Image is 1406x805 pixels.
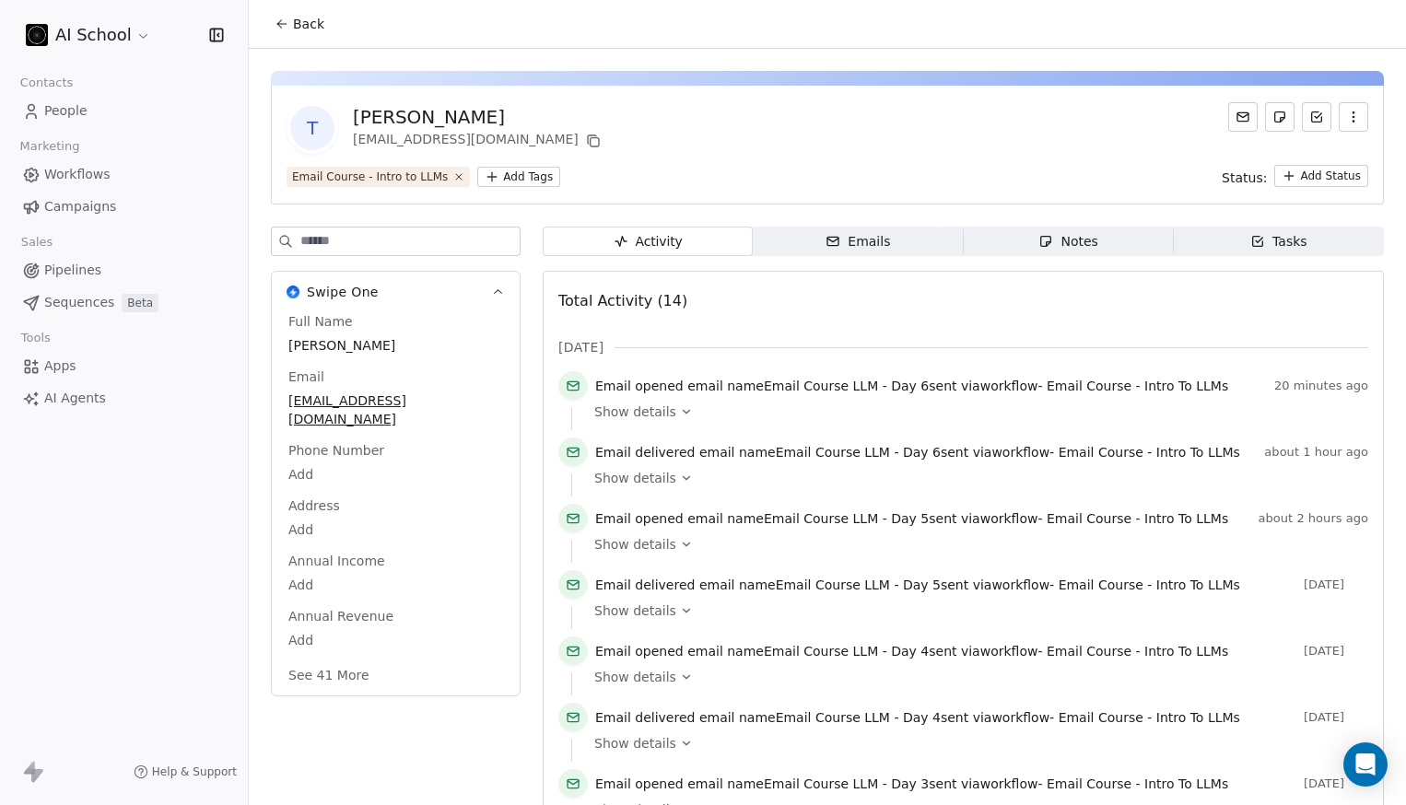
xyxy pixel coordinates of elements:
[134,764,237,779] a: Help & Support
[122,294,158,312] span: Beta
[595,379,684,393] span: Email opened
[292,169,448,185] div: Email Course - Intro to LLMs
[293,15,324,33] span: Back
[594,668,676,686] span: Show details
[1274,165,1368,187] button: Add Status
[595,576,1240,594] span: email name sent via workflow -
[288,336,503,355] span: [PERSON_NAME]
[264,7,335,41] button: Back
[285,441,388,460] span: Phone Number
[1343,742,1388,787] div: Open Intercom Messenger
[13,324,58,352] span: Tools
[594,668,1355,686] a: Show details
[1222,169,1267,187] span: Status:
[307,283,379,301] span: Swipe One
[595,577,695,592] span: Email delivered
[1059,710,1240,725] span: Email Course - Intro To LLMs
[1250,232,1307,251] div: Tasks
[287,286,299,298] img: Swipe One
[595,509,1228,528] span: email name sent via workflow -
[288,465,503,484] span: Add
[594,734,1355,752] a: Show details
[594,402,676,421] span: Show details
[594,469,1355,487] a: Show details
[594,601,676,620] span: Show details
[15,192,233,222] a: Campaigns
[12,69,81,97] span: Contacts
[288,631,503,649] span: Add
[1274,379,1368,393] span: 20 minutes ago
[776,577,941,592] span: Email Course LLM - Day 5
[594,734,676,752] span: Show details
[595,775,1228,793] span: email name sent via workflow -
[15,96,233,126] a: People
[152,764,237,779] span: Help & Support
[288,520,503,539] span: Add
[272,272,520,312] button: Swipe OneSwipe One
[15,383,233,414] a: AI Agents
[595,708,1240,727] span: email name sent via workflow -
[272,312,520,695] div: Swipe OneSwipe One
[285,552,389,570] span: Annual Income
[285,607,397,625] span: Annual Revenue
[285,312,357,331] span: Full Name
[15,159,233,190] a: Workflows
[44,293,114,312] span: Sequences
[1304,577,1368,592] span: [DATE]
[22,19,155,51] button: AI School
[285,367,328,386] span: Email
[594,535,676,554] span: Show details
[595,511,684,526] span: Email opened
[55,23,132,47] span: AI School
[15,351,233,381] a: Apps
[558,338,603,356] span: [DATE]
[764,379,929,393] span: Email Course LLM - Day 6
[44,389,106,408] span: AI Agents
[595,642,1228,660] span: email name sent via workflow -
[595,644,684,659] span: Email opened
[1304,644,1368,659] span: [DATE]
[285,496,344,515] span: Address
[44,261,101,280] span: Pipelines
[26,24,48,46] img: 3.png
[12,133,88,160] span: Marketing
[277,659,381,692] button: See 41 More
[353,130,604,152] div: [EMAIL_ADDRESS][DOMAIN_NAME]
[44,101,88,121] span: People
[1047,644,1228,659] span: Email Course - Intro To LLMs
[288,576,503,594] span: Add
[594,535,1355,554] a: Show details
[44,356,76,376] span: Apps
[1264,445,1368,460] span: about 1 hour ago
[595,445,695,460] span: Email delivered
[1059,445,1240,460] span: Email Course - Intro To LLMs
[1038,232,1097,251] div: Notes
[1059,577,1240,592] span: Email Course - Intro To LLMs
[594,469,676,487] span: Show details
[13,228,61,256] span: Sales
[776,445,941,460] span: Email Course LLM - Day 6
[1047,379,1228,393] span: Email Course - Intro To LLMs
[1047,511,1228,526] span: Email Course - Intro To LLMs
[764,644,929,659] span: Email Course LLM - Day 4
[288,391,503,428] span: [EMAIL_ADDRESS][DOMAIN_NAME]
[1304,710,1368,725] span: [DATE]
[1259,511,1368,526] span: about 2 hours ago
[776,710,941,725] span: Email Course LLM - Day 4
[595,710,695,725] span: Email delivered
[826,232,890,251] div: Emails
[764,511,929,526] span: Email Course LLM - Day 5
[477,167,560,187] button: Add Tags
[15,255,233,286] a: Pipelines
[15,287,233,318] a: SequencesBeta
[558,292,687,309] span: Total Activity (14)
[353,104,604,130] div: [PERSON_NAME]
[595,443,1240,461] span: email name sent via workflow -
[1047,776,1228,791] span: Email Course - Intro To LLMs
[44,197,116,216] span: Campaigns
[595,776,684,791] span: Email opened
[44,165,111,184] span: Workflows
[594,601,1355,620] a: Show details
[595,377,1228,395] span: email name sent via workflow -
[764,776,929,791] span: Email Course LLM - Day 3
